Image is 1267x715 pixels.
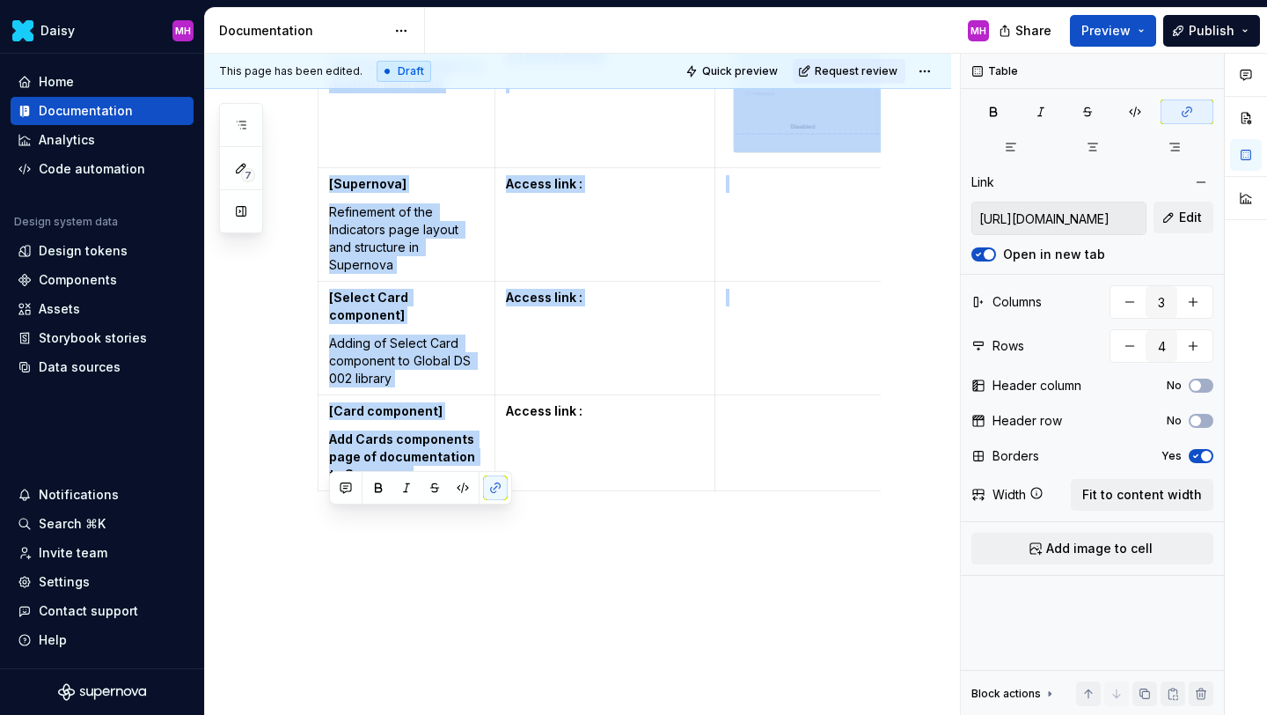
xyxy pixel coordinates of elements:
[1167,379,1182,393] label: No
[1046,540,1153,557] span: Add image to cell
[1161,449,1182,463] label: Yes
[970,24,986,38] div: MH
[377,61,431,82] div: Draft
[11,353,194,381] a: Data sources
[58,683,146,701] svg: Supernova Logo
[11,97,194,125] a: Documentation
[329,290,411,322] strong: [Select Card component]
[40,22,75,40] div: Daisy
[992,447,1039,465] div: Borders
[992,293,1042,311] div: Columns
[506,403,582,418] strong: Access link :
[793,59,905,84] button: Request review
[11,155,194,183] a: Code automation
[39,102,133,120] div: Documentation
[971,533,1213,564] button: Add image to cell
[39,602,138,620] div: Contact support
[12,20,33,41] img: 8442b5b3-d95e-456d-8131-d61e917d6403.png
[1163,15,1260,47] button: Publish
[39,242,128,260] div: Design tokens
[680,59,786,84] button: Quick preview
[11,237,194,265] a: Design tokens
[39,329,147,347] div: Storybook stories
[39,515,106,533] div: Search ⌘K
[11,626,194,654] button: Help
[1015,22,1051,40] span: Share
[1003,246,1105,263] label: Open in new tab
[506,176,582,191] strong: Access link :
[39,631,67,649] div: Help
[329,403,443,418] strong: [Card component]
[1179,209,1202,226] span: Edit
[971,687,1041,701] div: Block actions
[39,573,90,591] div: Settings
[990,15,1063,47] button: Share
[329,203,484,274] p: Refinement of the Indicators page layout and structure in Supernova
[971,173,994,191] div: Link
[11,126,194,154] a: Analytics
[506,290,582,305] strong: Access link :
[329,176,406,191] strong: [Supernova]
[39,486,119,504] div: Notifications
[329,431,478,482] strong: Add Cards components page of documentation to Supernova
[971,682,1057,706] div: Block actions
[11,295,194,323] a: Assets
[1070,15,1156,47] button: Preview
[1071,479,1213,511] button: Fit to content width
[992,412,1062,430] div: Header row
[329,335,484,387] p: Adding of Select Card component to Global DS 002 library
[11,481,194,509] button: Notifications
[11,266,194,294] a: Components
[1081,22,1131,40] span: Preview
[1167,414,1182,428] label: No
[702,64,778,78] span: Quick preview
[11,539,194,567] a: Invite team
[992,337,1024,355] div: Rows
[39,131,95,149] div: Analytics
[39,544,107,562] div: Invite team
[219,64,363,78] span: This page has been edited.
[815,64,897,78] span: Request review
[241,168,255,182] span: 7
[1189,22,1234,40] span: Publish
[11,597,194,625] button: Contact support
[11,68,194,96] a: Home
[1153,202,1213,233] button: Edit
[39,73,74,91] div: Home
[39,271,117,289] div: Components
[734,38,1021,152] img: 51499c4a-d36c-4991-a886-64b2fd7d6ce3.png
[11,324,194,352] a: Storybook stories
[992,377,1081,394] div: Header column
[14,215,118,229] div: Design system data
[1082,486,1202,504] span: Fit to content width
[39,300,80,318] div: Assets
[39,358,121,376] div: Data sources
[992,486,1026,504] div: Width
[11,510,194,538] button: Search ⌘K
[39,160,145,178] div: Code automation
[175,24,191,38] div: MH
[11,568,194,596] a: Settings
[219,22,385,40] div: Documentation
[4,11,201,49] button: DaisyMH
